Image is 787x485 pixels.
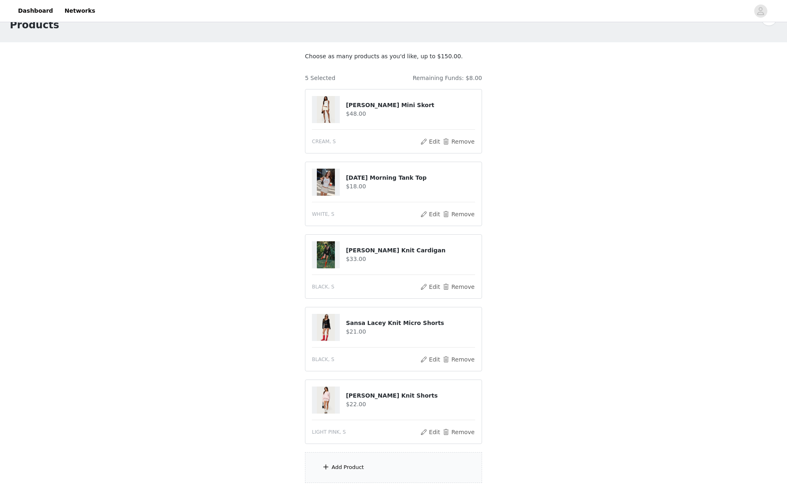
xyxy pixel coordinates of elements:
div: Add Product [332,463,364,471]
img: Sansa Lacey Knit Cardigan [317,241,335,268]
h4: Remaining Funds: $8.00 [413,74,482,82]
span: BLACK, S [312,283,334,291]
span: WHITE, S [312,210,334,218]
h4: Sansa Lacey Knit Micro Shorts [346,319,475,327]
span: LIGHT PINK, S [312,428,346,436]
a: Networks [59,2,100,20]
button: Edit [420,427,441,437]
button: Remove [442,282,475,292]
img: Evelina Sequin Mini Skort [317,96,335,123]
button: Edit [420,137,441,146]
button: Edit [420,355,441,364]
h4: [DATE] Morning Tank Top [346,174,475,182]
h4: $21.00 [346,327,475,336]
button: Remove [442,137,475,146]
h4: $22.00 [346,400,475,409]
h4: [PERSON_NAME] Knit Shorts [346,391,475,400]
button: Remove [442,209,475,219]
h4: $48.00 [346,110,475,118]
button: Remove [442,427,475,437]
h4: [PERSON_NAME] Knit Cardigan [346,246,475,255]
div: avatar [757,5,764,18]
button: Edit [420,209,441,219]
span: BLACK, S [312,356,334,363]
img: Sansa Lacey Knit Micro Shorts [317,314,335,341]
h4: $33.00 [346,255,475,263]
h4: 5 Selected [305,74,335,82]
h1: Products [10,18,59,32]
span: CREAM, S [312,138,336,145]
button: Edit [420,282,441,292]
h4: [PERSON_NAME] Mini Skort [346,101,475,110]
a: Dashboard [13,2,58,20]
h4: $18.00 [346,182,475,191]
button: Remove [442,355,475,364]
img: Lorie Ribbed Knit Shorts [317,387,335,414]
p: Choose as many products as you'd like, up to $150.00. [305,52,482,61]
img: Sunday Morning Tank Top [317,169,335,196]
